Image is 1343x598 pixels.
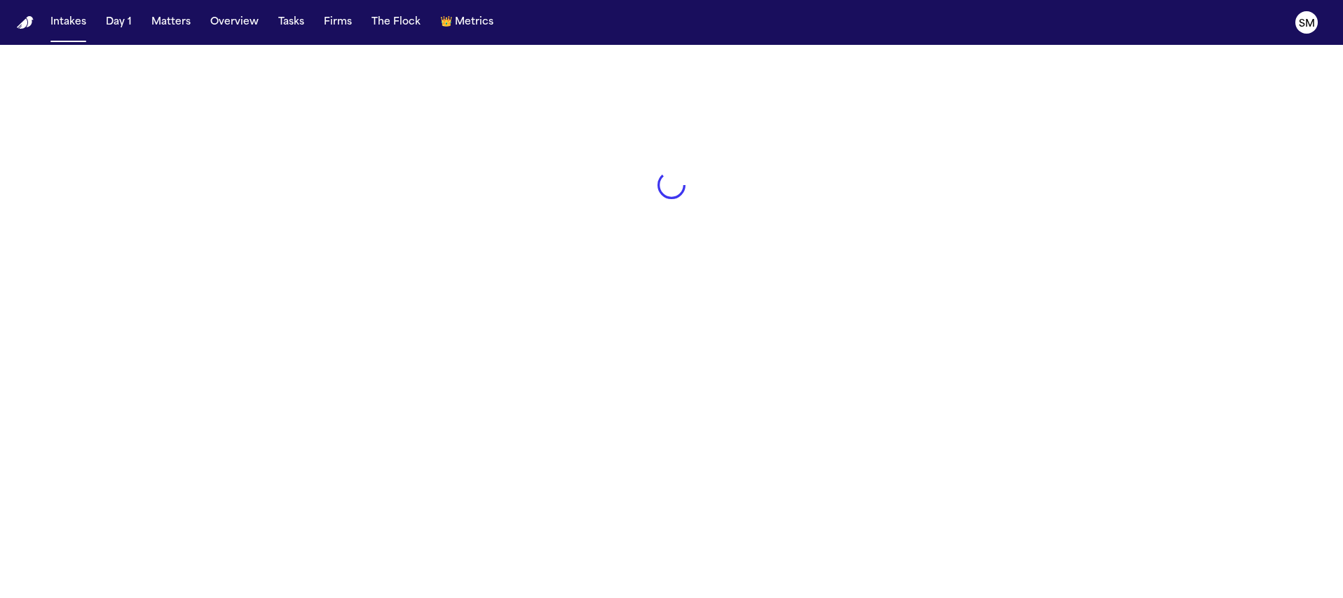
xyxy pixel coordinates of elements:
button: Firms [318,10,357,35]
button: Tasks [273,10,310,35]
button: The Flock [366,10,426,35]
button: crownMetrics [435,10,499,35]
img: Finch Logo [17,16,34,29]
button: Intakes [45,10,92,35]
button: Overview [205,10,264,35]
button: Day 1 [100,10,137,35]
button: Matters [146,10,196,35]
a: Home [17,16,34,29]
